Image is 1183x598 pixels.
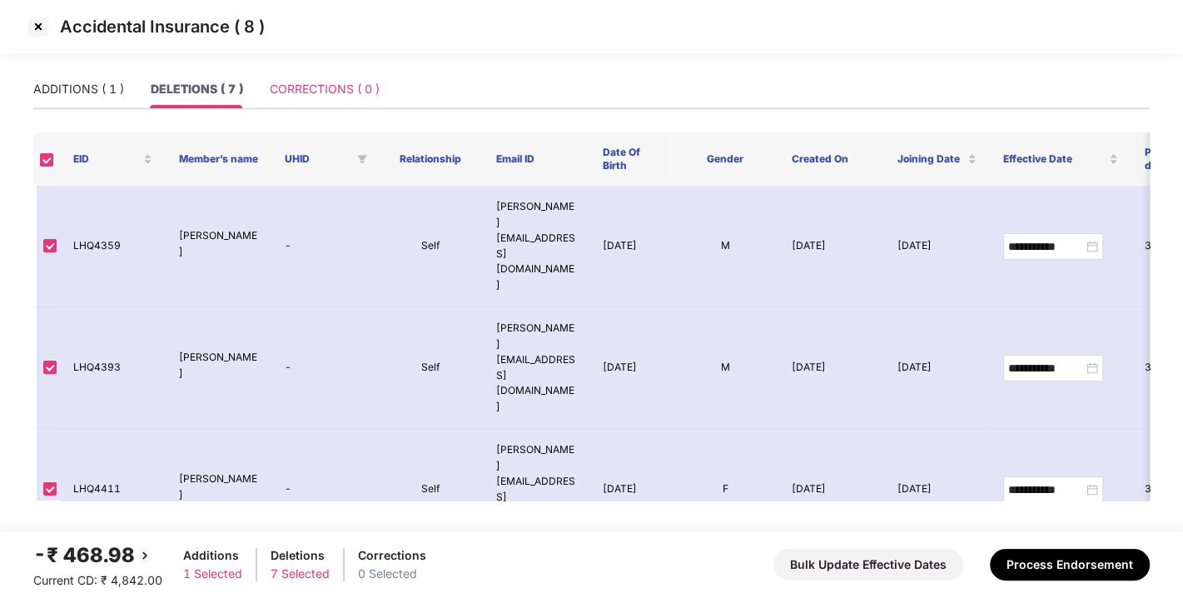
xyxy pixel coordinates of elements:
div: 1 Selected [183,565,242,583]
p: [PERSON_NAME] [179,350,258,381]
td: - [271,429,377,551]
th: Joining Date [884,132,990,186]
span: filter [357,154,367,164]
td: [PERSON_NAME][EMAIL_ADDRESS][DOMAIN_NAME] [483,429,589,551]
td: - [271,307,377,429]
span: UHID [285,152,350,166]
td: [DATE] [884,186,990,307]
div: DELETIONS ( 7 ) [151,80,243,98]
span: Effective Date [1003,152,1106,166]
td: [DATE] [778,429,883,551]
span: filter [354,149,370,169]
span: Current CD: ₹ 4,842.00 [33,573,162,587]
span: EID [73,152,140,166]
div: 7 Selected [271,565,330,583]
td: F [672,429,778,551]
div: 0 Selected [358,565,426,583]
td: LHQ4393 [60,307,166,429]
div: ADDITIONS ( 1 ) [33,80,124,98]
div: Corrections [358,546,426,565]
th: Effective Date [990,132,1131,186]
td: - [271,186,377,307]
td: LHQ4359 [60,186,166,307]
td: [DATE] [884,307,990,429]
p: [PERSON_NAME] [179,228,258,260]
th: Created On [778,132,883,186]
td: [DATE] [589,186,672,307]
td: M [672,186,778,307]
td: [DATE] [778,186,883,307]
td: [DATE] [884,429,990,551]
img: svg+xml;base64,PHN2ZyBpZD0iQ3Jvc3MtMzJ4MzIiIHhtbG5zPSJodHRwOi8vd3d3LnczLm9yZy8yMDAwL3N2ZyIgd2lkdG... [25,13,52,40]
td: Self [377,307,483,429]
td: LHQ4411 [60,429,166,551]
td: [DATE] [589,307,672,429]
td: Self [377,429,483,551]
td: M [672,307,778,429]
th: Gender [672,132,778,186]
td: [DATE] [589,429,672,551]
td: [DATE] [778,307,883,429]
p: [PERSON_NAME] [179,471,258,503]
button: Bulk Update Effective Dates [773,549,963,581]
th: EID [60,132,166,186]
div: -₹ 468.98 [33,540,162,571]
span: Joining Date [897,152,964,166]
th: Relationship [377,132,483,186]
th: Member’s name [166,132,271,186]
p: Accidental Insurance ( 8 ) [60,17,265,37]
th: Email ID [483,132,589,186]
td: [PERSON_NAME][EMAIL_ADDRESS][DOMAIN_NAME] [483,186,589,307]
img: svg+xml;base64,PHN2ZyBpZD0iQmFjay0yMHgyMCIgeG1sbnM9Imh0dHA6Ly93d3cudzMub3JnLzIwMDAvc3ZnIiB3aWR0aD... [135,546,155,566]
button: Process Endorsement [990,549,1150,581]
td: [PERSON_NAME][EMAIL_ADDRESS][DOMAIN_NAME] [483,307,589,429]
div: Additions [183,546,242,565]
th: Date Of Birth [589,132,672,186]
div: CORRECTIONS ( 0 ) [270,80,380,98]
div: Deletions [271,546,330,565]
td: Self [377,186,483,307]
